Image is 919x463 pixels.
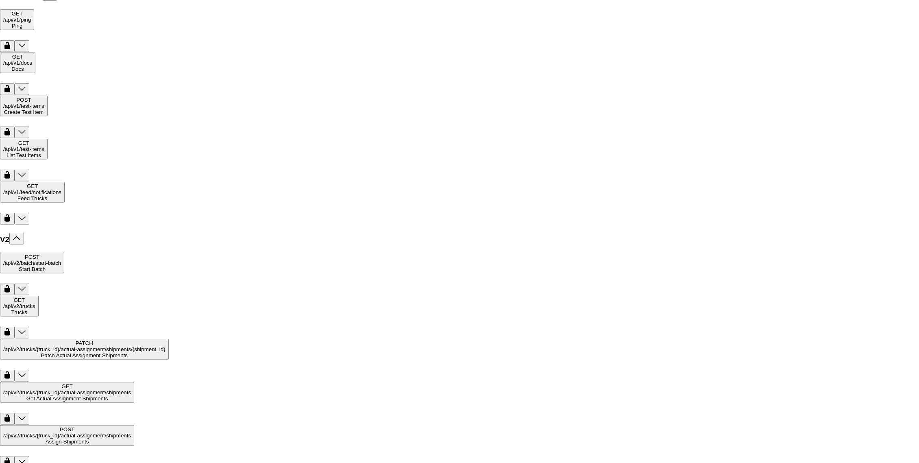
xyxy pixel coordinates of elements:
[76,340,93,346] span: PATCH
[3,439,131,445] div: Assign Shipments
[15,413,29,425] button: get ​/api​/v2​/trucks​/{truck_id}​/actual-assignment​/shipments
[3,60,32,66] span: /api /v1 /docs
[60,426,74,432] span: POST
[3,389,131,395] span: /api /v2 /trucks /{truck_id} /actual-assignment /shipments
[3,395,131,402] div: Get Actual Assignment Shipments
[15,327,29,339] button: get ​/api​/v2​/trucks
[15,83,29,95] button: get ​/api​/v1​/docs
[12,54,23,60] span: GET
[3,195,61,201] div: Feed Trucks
[15,127,29,138] button: post ​/api​/v1​/test-items
[11,11,22,17] span: GET
[3,66,32,72] div: Docs
[3,309,35,315] div: Trucks
[18,140,29,146] span: GET
[16,97,31,103] span: POST
[3,432,131,439] span: /api /v2 /trucks /{truck_id} /actual-assignment /shipments
[3,346,166,352] span: /api /v2 /trucks /{truck_id} /actual-assignment /shipments /{shipment_id}
[3,109,44,115] div: Create Test Item
[15,170,29,181] button: get ​/api​/v1​/test-items
[15,40,29,52] button: get ​/api​/v1​/ping
[3,146,44,152] span: /api /v1 /test-items
[61,383,72,389] span: GET
[9,233,24,245] button: Collapse operation
[3,352,166,358] div: Patch Actual Assignment Shipments
[15,370,29,382] button: patch ​/api​/v2​/trucks​/{truck_id}​/actual-assignment​/shipments​/{shipment_id}
[25,254,39,260] span: POST
[15,284,29,295] button: post ​/api​/v2​/batch​/start-batch
[3,303,35,309] span: /api /v2 /trucks
[3,152,44,158] div: List Test Items
[3,260,61,266] span: /api /v2 /batch /start-batch
[3,23,31,29] div: Ping
[27,183,38,189] span: GET
[14,297,25,303] span: GET
[3,266,61,272] div: Start Batch
[3,103,44,109] span: /api /v1 /test-items
[15,213,29,225] button: get ​/api​/v1​/feed​/notifications
[3,17,31,23] span: /api /v1 /ping
[3,189,61,195] span: /api /v1 /feed /notifications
